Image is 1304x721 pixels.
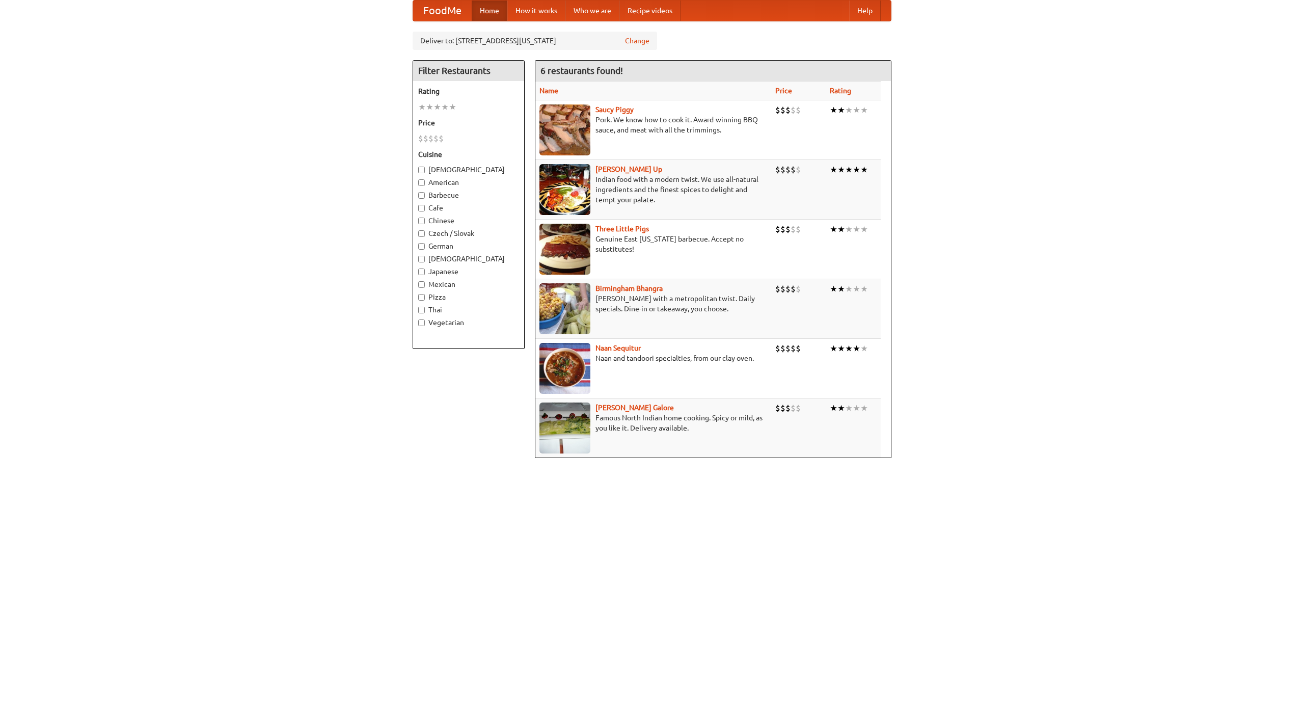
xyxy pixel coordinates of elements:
[780,283,785,295] li: $
[418,256,425,262] input: [DEMOGRAPHIC_DATA]
[595,105,634,114] b: Saucy Piggy
[539,283,590,334] img: bhangra.jpg
[595,225,649,233] a: Three Little Pigs
[791,104,796,116] li: $
[539,87,558,95] a: Name
[845,224,853,235] li: ★
[791,224,796,235] li: $
[845,343,853,354] li: ★
[775,164,780,175] li: $
[449,101,456,113] li: ★
[539,115,767,135] p: Pork. We know how to cook it. Award-winning BBQ sauce, and meat with all the trimmings.
[860,283,868,295] li: ★
[845,283,853,295] li: ★
[418,118,519,128] h5: Price
[830,283,837,295] li: ★
[418,294,425,301] input: Pizza
[830,87,851,95] a: Rating
[418,269,425,275] input: Japanese
[418,230,425,237] input: Czech / Slovak
[595,165,662,173] a: [PERSON_NAME] Up
[539,164,590,215] img: curryup.jpg
[791,403,796,414] li: $
[780,403,785,414] li: $
[796,343,801,354] li: $
[418,192,425,199] input: Barbecue
[785,164,791,175] li: $
[845,104,853,116] li: ★
[830,403,837,414] li: ★
[853,283,860,295] li: ★
[796,403,801,414] li: $
[418,190,519,200] label: Barbecue
[472,1,507,21] a: Home
[439,133,444,144] li: $
[418,319,425,326] input: Vegetarian
[785,403,791,414] li: $
[418,307,425,313] input: Thai
[507,1,565,21] a: How it works
[837,403,845,414] li: ★
[775,283,780,295] li: $
[785,104,791,116] li: $
[418,228,519,238] label: Czech / Slovak
[418,133,423,144] li: $
[830,164,837,175] li: ★
[418,216,519,226] label: Chinese
[785,224,791,235] li: $
[837,104,845,116] li: ★
[860,104,868,116] li: ★
[775,224,780,235] li: $
[418,177,519,188] label: American
[595,404,674,412] a: [PERSON_NAME] Galore
[418,86,519,96] h5: Rating
[428,133,433,144] li: $
[413,32,657,50] div: Deliver to: [STREET_ADDRESS][US_STATE]
[418,179,425,186] input: American
[418,205,425,211] input: Cafe
[539,104,590,155] img: saucy.jpg
[830,224,837,235] li: ★
[853,403,860,414] li: ★
[418,279,519,289] label: Mexican
[595,344,641,352] a: Naan Sequitur
[853,104,860,116] li: ★
[413,1,472,21] a: FoodMe
[845,164,853,175] li: ★
[413,61,524,81] h4: Filter Restaurants
[785,283,791,295] li: $
[595,284,663,292] a: Birmingham Bhangra
[418,218,425,224] input: Chinese
[860,343,868,354] li: ★
[849,1,881,21] a: Help
[860,164,868,175] li: ★
[418,167,425,173] input: [DEMOGRAPHIC_DATA]
[791,343,796,354] li: $
[837,164,845,175] li: ★
[830,343,837,354] li: ★
[860,403,868,414] li: ★
[433,101,441,113] li: ★
[837,224,845,235] li: ★
[441,101,449,113] li: ★
[418,292,519,302] label: Pizza
[418,243,425,250] input: German
[853,343,860,354] li: ★
[418,254,519,264] label: [DEMOGRAPHIC_DATA]
[426,101,433,113] li: ★
[418,305,519,315] label: Thai
[539,343,590,394] img: naansequitur.jpg
[539,413,767,433] p: Famous North Indian home cooking. Spicy or mild, as you like it. Delivery available.
[775,87,792,95] a: Price
[837,283,845,295] li: ★
[539,353,767,363] p: Naan and tandoori specialties, from our clay oven.
[539,224,590,275] img: littlepigs.jpg
[785,343,791,354] li: $
[796,104,801,116] li: $
[565,1,619,21] a: Who we are
[418,101,426,113] li: ★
